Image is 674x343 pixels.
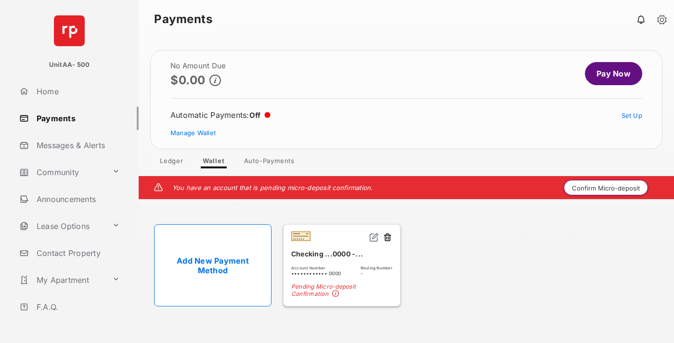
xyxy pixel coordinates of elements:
a: Lease Options [15,215,108,238]
span: Off [249,111,261,120]
div: Automatic Payments : [170,110,271,120]
a: Home [15,80,139,103]
span: - [361,270,392,276]
a: Community [15,161,108,184]
a: Payments [15,107,139,130]
a: Announcements [15,188,139,211]
a: Manage Wallet [170,129,216,137]
a: Contact Property [15,241,139,265]
a: Set Up [622,112,643,119]
button: Confirm Micro-deposit [564,180,648,195]
strong: Payments [154,13,212,25]
p: UnitAA- 500 [49,60,90,70]
img: svg+xml;base64,PHN2ZyB4bWxucz0iaHR0cDovL3d3dy53My5vcmcvMjAwMC9zdmciIHdpZHRoPSI2NCIgaGVpZ2h0PSI2NC... [54,15,85,46]
a: F.A.Q. [15,295,139,318]
span: Routing Number [361,266,392,270]
div: Checking ...0000 -... [291,246,392,262]
em: You have an account that is pending micro-deposit confirmation. [172,184,373,191]
img: svg+xml;base64,PHN2ZyB2aWV3Qm94PSIwIDAgMjQgMjQiIHdpZHRoPSIxNiIgaGVpZ2h0PSIxNiIgZmlsbD0ibm9uZSIgeG... [369,232,379,242]
span: •••••••••••• 0000 [291,270,341,276]
span: Account Number [291,266,341,270]
a: Auto-Payments [236,157,302,168]
a: My Apartment [15,268,108,292]
a: Ledger [152,157,191,168]
h2: No Amount Due [170,62,226,70]
p: $0.00 [170,74,206,87]
a: Add New Payment Method [154,224,272,306]
a: Wallet [195,157,233,168]
span: Pending Micro-deposit Confirmation [291,283,392,298]
a: Messages & Alerts [15,134,139,157]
